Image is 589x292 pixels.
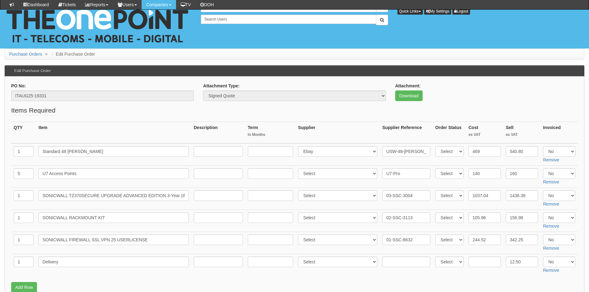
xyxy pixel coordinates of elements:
[452,8,470,15] a: Logout
[11,83,26,89] label: PO No:
[543,268,559,273] a: Remove
[543,246,559,251] a: Remove
[424,8,451,15] a: My Settings
[466,122,503,144] th: Cost
[543,179,559,184] a: Remove
[203,83,239,89] label: Attachment Type:
[248,132,293,137] small: In Months
[395,83,421,89] label: Attachment:
[11,122,36,144] th: QTY
[397,8,423,15] button: Quick Links
[245,122,296,144] th: Term
[543,157,559,162] a: Remove
[296,122,380,144] th: Supplier
[469,132,501,137] small: ex VAT
[543,224,559,229] a: Remove
[506,132,538,137] small: ex VAT
[541,122,578,144] th: Invoiced
[36,122,191,144] th: Item
[50,51,95,57] li: Edit Purchase Order
[503,122,541,144] th: Sell
[543,202,559,206] a: Remove
[201,15,376,24] input: Search Users
[43,52,49,57] span: >
[11,106,55,115] legend: Items Required
[433,122,466,144] th: Order Status
[11,66,54,76] h3: Edit Purchase Order
[380,122,433,144] th: Supplier Reference
[9,52,42,57] a: Purchase Orders
[191,122,245,144] th: Description
[395,90,423,101] a: Download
